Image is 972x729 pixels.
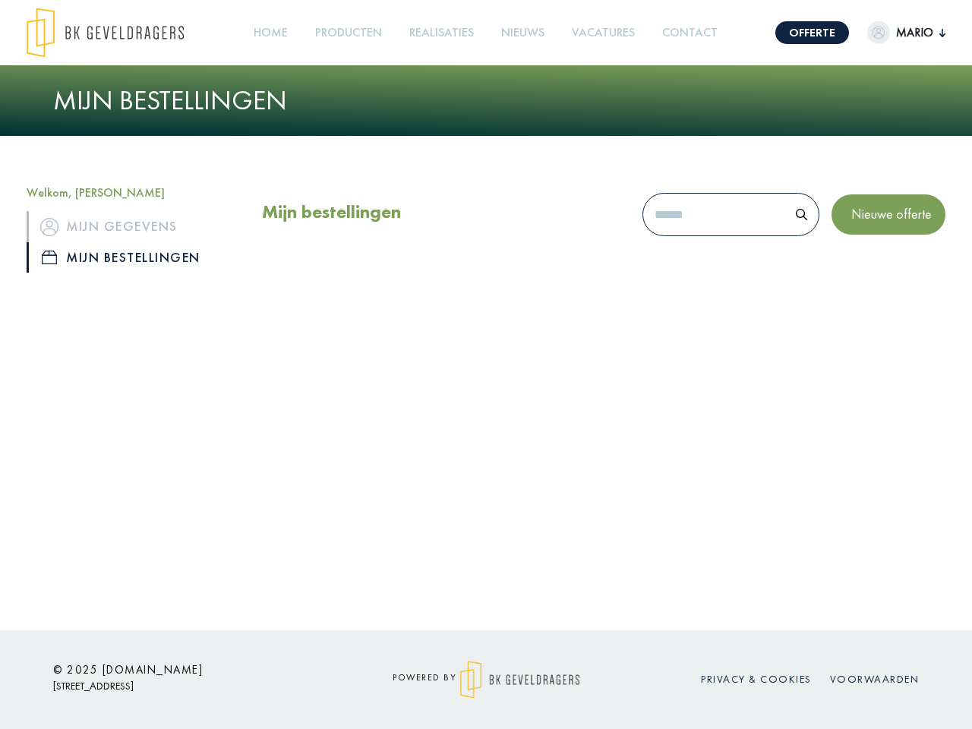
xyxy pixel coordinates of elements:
[890,24,939,42] span: Mario
[566,16,641,50] a: Vacatures
[349,661,623,699] div: powered by
[27,185,239,200] h5: Welkom, [PERSON_NAME]
[845,205,932,222] span: Nieuwe offerte
[867,21,890,44] img: dummypic.png
[40,218,58,236] img: icon
[53,84,919,117] h1: Mijn bestellingen
[27,8,184,58] img: logo
[42,251,57,264] img: icon
[27,242,239,273] a: iconMijn bestellingen
[53,677,327,696] p: [STREET_ADDRESS]
[27,211,239,241] a: iconMijn gegevens
[701,672,812,686] a: Privacy & cookies
[248,16,294,50] a: Home
[830,672,920,686] a: Voorwaarden
[867,21,945,44] button: Mario
[262,201,401,223] h2: Mijn bestellingen
[832,194,945,234] button: Nieuwe offerte
[495,16,551,50] a: Nieuws
[53,663,327,677] h6: © 2025 [DOMAIN_NAME]
[775,21,849,44] a: Offerte
[309,16,388,50] a: Producten
[656,16,724,50] a: Contact
[403,16,480,50] a: Realisaties
[460,661,579,699] img: logo
[796,209,807,220] img: search.svg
